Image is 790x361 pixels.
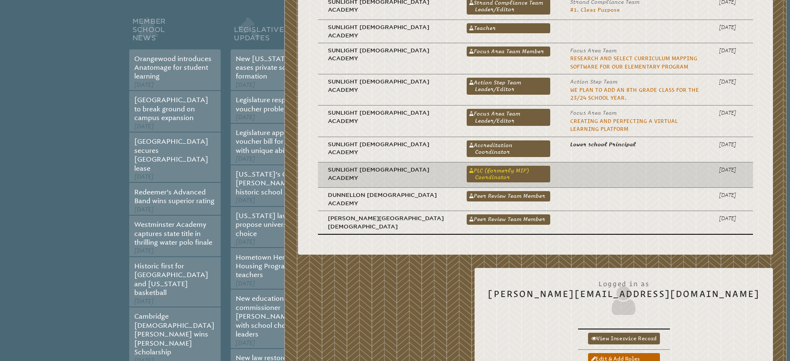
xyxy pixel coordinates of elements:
a: [US_STATE]’s Governor [PERSON_NAME] signs historic school choice bill [236,170,316,196]
span: [DATE] [134,173,154,180]
p: Sunlight [DEMOGRAPHIC_DATA] Academy [328,78,447,94]
a: Research and select curriculum mapping software for our elementary program [570,55,697,69]
p: Sunlight [DEMOGRAPHIC_DATA] Academy [328,140,447,157]
a: View inservice record [588,333,660,344]
p: Sunlight [DEMOGRAPHIC_DATA] Academy [328,109,447,125]
a: Cambridge [DEMOGRAPHIC_DATA][PERSON_NAME] wins [PERSON_NAME] Scholarship [134,312,214,356]
a: Historic first for [GEOGRAPHIC_DATA] and [US_STATE] basketball [134,262,208,297]
p: [DATE] [719,47,743,54]
p: [DATE] [719,214,743,222]
span: [DATE] [134,81,154,88]
h2: Legislative Updates [231,15,322,49]
p: [DATE] [719,109,743,117]
p: Dunnellon [DEMOGRAPHIC_DATA] Academy [328,191,447,207]
a: Orangewood introduces Anatomage for student learning [134,55,212,81]
a: Redeemer’s Advanced Band wins superior rating [134,188,214,205]
a: Westminster Academy captures state title in thrilling water polo finale [134,221,212,246]
span: [DATE] [134,247,154,254]
span: [DATE] [236,81,255,88]
a: PLC (formerly MIP) Coordinator [467,166,550,182]
span: [DATE] [236,155,255,162]
p: Sunlight [DEMOGRAPHIC_DATA] Academy [328,23,447,39]
span: [DATE] [236,197,255,204]
p: Sunlight [DEMOGRAPHIC_DATA] Academy [328,166,447,182]
a: [GEOGRAPHIC_DATA] secures [GEOGRAPHIC_DATA] lease [134,138,208,172]
a: Legislature approves voucher bill for students with unique abilities [236,129,313,155]
p: [DATE] [719,23,743,31]
a: Peer Review Team Member [467,214,550,224]
a: Creating and Perfecting a Virtual Learning Platform [570,118,678,132]
a: Focus Area Team Member [467,47,550,56]
a: New education commissioner [PERSON_NAME] meets with school choice leaders [236,295,315,338]
span: Action Step Team [570,79,618,85]
a: Legislature responds to voucher problems [236,96,310,113]
p: [DATE] [719,166,743,174]
span: [DATE] [134,206,154,213]
span: [DATE] [236,114,255,121]
h2: [PERSON_NAME][EMAIL_ADDRESS][DOMAIN_NAME] [488,275,760,317]
p: Sunlight [DEMOGRAPHIC_DATA] Academy [328,47,447,63]
a: Focus Area Team Leader/Editor [467,109,550,125]
h2: Member School News [129,15,221,49]
a: #1. Clear Purpose [570,7,620,13]
p: [DATE] [719,140,743,148]
span: Focus Area Team [570,47,617,54]
a: [GEOGRAPHIC_DATA] to break ground on campus expansion [134,96,208,122]
span: Logged in as [488,275,760,289]
a: We plan to add an 8th grade class for the 23/24 school year. [570,87,699,101]
span: [DATE] [134,298,154,305]
a: Action Step Team Leader/Editor [467,78,550,94]
span: [DATE] [236,238,255,246]
p: [PERSON_NAME][GEOGRAPHIC_DATA][DEMOGRAPHIC_DATA] [328,214,447,231]
a: Teacher [467,23,550,33]
p: [DATE] [719,78,743,86]
p: Lower school Principal [570,140,699,148]
span: [DATE] [236,339,255,346]
a: Peer Review Team Member [467,191,550,201]
span: Focus Area Team [570,110,617,116]
a: Hometown Heroes Housing Program open to teachers [236,253,317,279]
a: New [US_STATE] law eases private school formation [236,55,304,81]
a: [US_STATE] lawmakers propose universal school choice [236,212,315,238]
p: [DATE] [719,191,743,199]
a: Accreditation Coordinator [467,140,550,157]
span: [DATE] [236,280,255,287]
span: [DATE] [134,123,154,130]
